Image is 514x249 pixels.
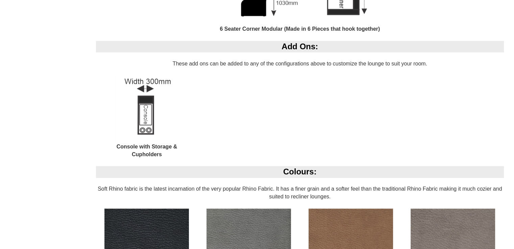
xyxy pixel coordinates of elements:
div: Colours: [96,166,504,177]
b: 6 Seater Corner Modular (Made in 6 Pieces that hook together) [220,26,380,32]
div: These add ons can be added to any of the configurations above to customize the lounge to suit you... [91,41,509,166]
b: Console with Storage & Cupholders [117,144,177,157]
div: Add Ons: [96,41,504,52]
img: Console [116,76,178,143]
